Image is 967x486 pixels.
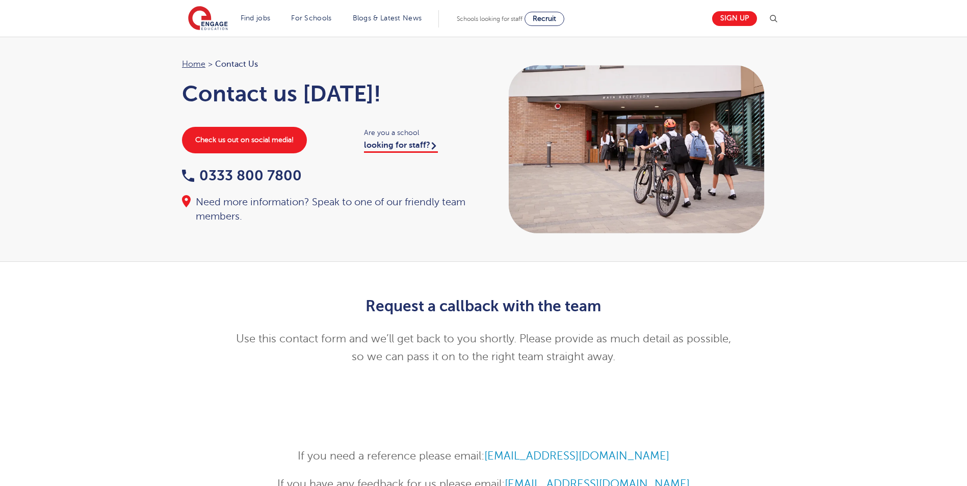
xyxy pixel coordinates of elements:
a: Recruit [525,12,564,26]
a: Find jobs [241,14,271,22]
span: > [208,60,213,69]
a: [EMAIL_ADDRESS][DOMAIN_NAME] [484,450,669,462]
a: For Schools [291,14,331,22]
h2: Request a callback with the team [233,298,734,315]
div: Need more information? Speak to one of our friendly team members. [182,195,474,224]
a: Blogs & Latest News [353,14,422,22]
a: looking for staff? [364,141,438,153]
h1: Contact us [DATE]! [182,81,474,106]
p: If you need a reference please email: [233,447,734,465]
nav: breadcrumb [182,58,474,71]
span: Contact Us [215,58,258,71]
a: Sign up [712,11,757,26]
span: Are you a school [364,127,474,139]
a: 0333 800 7800 [182,168,302,183]
span: Recruit [533,15,556,22]
a: Check us out on social media! [182,127,307,153]
span: Schools looking for staff [457,15,522,22]
img: Engage Education [188,6,228,32]
span: Use this contact form and we’ll get back to you shortly. Please provide as much detail as possibl... [236,333,731,363]
a: Home [182,60,205,69]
